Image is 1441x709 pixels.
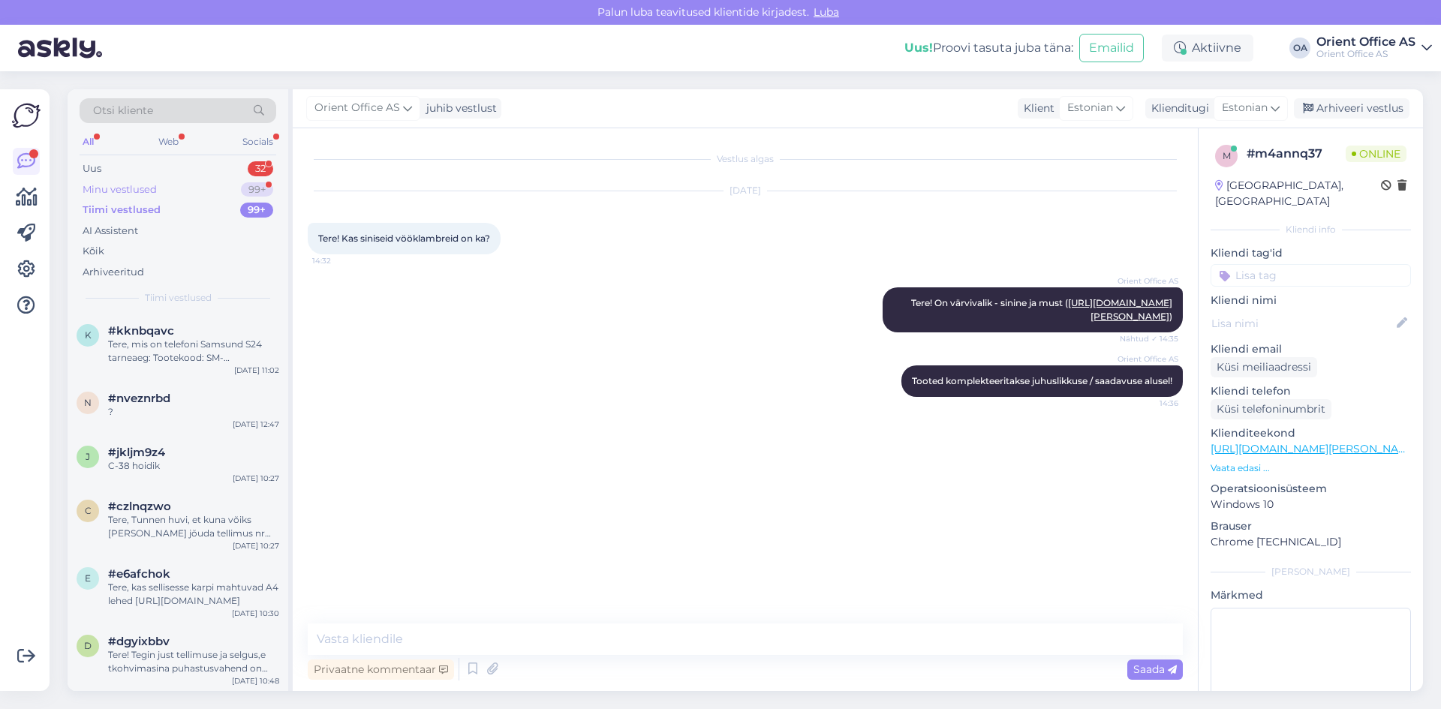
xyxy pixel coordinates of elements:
p: Klienditeekond [1211,425,1411,441]
a: [URL][DOMAIN_NAME][PERSON_NAME] [1211,442,1418,455]
div: Tiimi vestlused [83,203,161,218]
div: Tere, mis on telefoni Samsund S24 tarneaeg: Tootekood: SM-S921BZAGEUE-LKO. Kas ettevõttele rakend... [108,338,279,365]
div: AI Assistent [83,224,138,239]
span: j [86,451,90,462]
div: Tere, Tunnen huvi, et kuna võiks [PERSON_NAME] jõuda tellimus nr 3100743 [108,513,279,540]
span: Tiimi vestlused [145,291,212,305]
span: Tooted komplekteeritakse juhuslikkuse / saadavuse alusel! [912,375,1172,386]
div: Arhiveeritud [83,265,144,280]
span: #kknbqavc [108,324,174,338]
img: Askly Logo [12,101,41,130]
div: Socials [239,132,276,152]
div: Klient [1018,101,1054,116]
span: Online [1346,146,1406,162]
button: Emailid [1079,34,1144,62]
span: #e6afchok [108,567,170,581]
div: 99+ [240,203,273,218]
div: [DATE] [308,184,1183,197]
span: #nveznrbd [108,392,170,405]
span: k [85,329,92,341]
div: [DATE] 10:48 [232,675,279,686]
p: Kliendi tag'id [1211,245,1411,261]
span: 14:36 [1122,398,1178,409]
div: [PERSON_NAME] [1211,565,1411,578]
span: Orient Office AS [314,100,400,116]
span: Orient Office AS [1118,275,1178,287]
div: Orient Office AS [1316,48,1415,60]
span: #dgyixbbv [108,635,170,648]
div: All [80,132,97,152]
span: Tere! Kas siniseid vööklambreid on ka? [318,233,490,244]
div: Privaatne kommentaar [308,659,454,680]
p: Kliendi telefon [1211,383,1411,399]
span: e [85,572,91,584]
span: #jkljm9z4 [108,446,165,459]
p: Chrome [TECHNICAL_ID] [1211,534,1411,550]
p: Märkmed [1211,587,1411,603]
span: Estonian [1067,100,1113,116]
span: Estonian [1222,100,1268,116]
a: Orient Office ASOrient Office AS [1316,36,1432,60]
span: m [1223,150,1231,161]
span: #czlnqzwo [108,500,171,513]
p: Operatsioonisüsteem [1211,481,1411,497]
b: Uus! [904,41,933,55]
div: C-38 hoidik [108,459,279,473]
div: juhib vestlust [420,101,497,116]
div: 32 [248,161,273,176]
span: d [84,640,92,651]
div: Küsi meiliaadressi [1211,357,1317,377]
div: ? [108,405,279,419]
div: OA [1289,38,1310,59]
div: # m4annq37 [1247,145,1346,163]
div: [DATE] 10:27 [233,540,279,551]
div: Kliendi info [1211,223,1411,236]
span: c [85,505,92,516]
div: Arhiveeri vestlus [1294,98,1409,119]
div: Klienditugi [1145,101,1209,116]
span: n [84,397,92,408]
p: Brauser [1211,518,1411,534]
input: Lisa tag [1211,264,1411,287]
span: Nähtud ✓ 14:35 [1120,333,1178,344]
div: Tere! Tegin just tellimuse ja selgus,e tkohvimasina puhastusvahend on jälle järeltellitav - palun... [108,648,279,675]
div: Uus [83,161,101,176]
div: Tere, kas sellisesse karpi mahtuvad A4 lehed [URL][DOMAIN_NAME] [108,581,279,608]
div: [GEOGRAPHIC_DATA], [GEOGRAPHIC_DATA] [1215,178,1381,209]
p: Kliendi nimi [1211,293,1411,308]
span: 14:32 [312,255,369,266]
div: [DATE] 12:47 [233,419,279,430]
div: 99+ [241,182,273,197]
div: [DATE] 11:02 [234,365,279,376]
span: Tere! On värvivalik - sinine ja must ( ) [911,297,1172,322]
div: Orient Office AS [1316,36,1415,48]
p: Kliendi email [1211,341,1411,357]
a: [URL][DOMAIN_NAME][PERSON_NAME] [1068,297,1172,322]
div: Kõik [83,244,104,259]
span: Orient Office AS [1118,353,1178,365]
span: Saada [1133,662,1177,676]
input: Lisa nimi [1211,315,1394,332]
p: Vaata edasi ... [1211,461,1411,475]
span: Luba [809,5,844,19]
div: Vestlus algas [308,152,1183,166]
div: Web [155,132,182,152]
div: [DATE] 10:27 [233,473,279,484]
div: Aktiivne [1162,35,1253,62]
span: Otsi kliente [93,103,153,119]
div: Küsi telefoninumbrit [1211,399,1331,419]
p: Windows 10 [1211,497,1411,512]
div: Minu vestlused [83,182,157,197]
div: Proovi tasuta juba täna: [904,39,1073,57]
div: [DATE] 10:30 [232,608,279,619]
